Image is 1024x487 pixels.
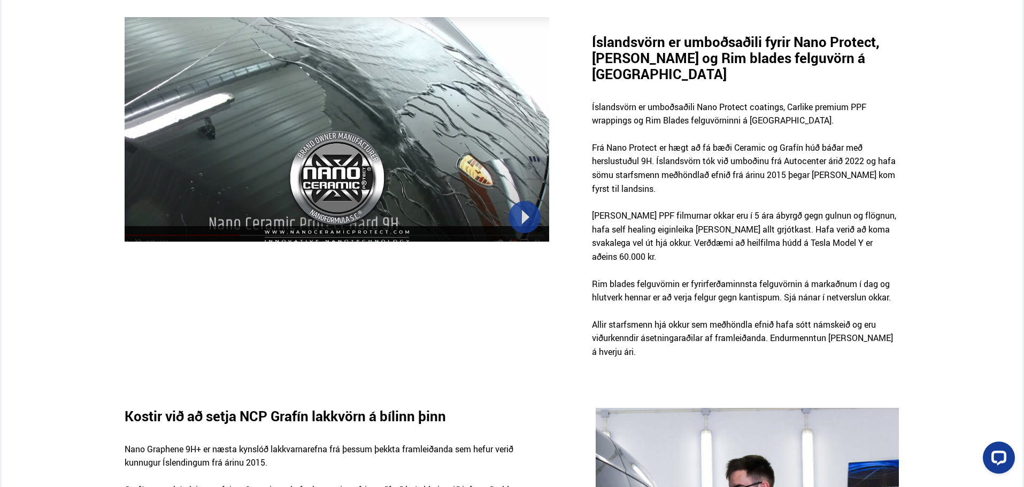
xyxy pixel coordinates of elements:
p: Rim blades felguvörnin er fyrirferðaminnsta felguvörnin á markaðnum í dag og hlutverk hennar er a... [592,277,899,318]
p: Allir starfsmenn hjá okkur sem meðhöndla efnið hafa sótt námskeið og eru viðurkenndir ásetningara... [592,318,899,373]
p: [PERSON_NAME] PPF filmurnar okkar eru í 5 ára ábyrgð gegn gulnun og flögnun, hafa self healing ei... [592,209,899,277]
p: Frá Nano Protect er hægt að fá bæði Ceramic og Grafín húð báðar með herslustuðul 9H. Íslandsvörn ... [592,141,899,209]
iframe: LiveChat chat widget [974,437,1019,482]
p: Nano Graphene 9H+ er næsta kynslóð lakkvarnarefna frá þessum þekkta framleiðanda sem hefur verið ... [125,443,549,483]
h3: Íslandsvörn er umboðsaðili fyrir Nano Protect, [PERSON_NAME] og Rim blades felguvörn á [GEOGRAPHI... [592,34,899,82]
p: Íslandsvörn er umboðsaðili Nano Protect coatings, Carlike premium PPF wrappings og Rim Blades fel... [592,101,899,141]
h3: Kostir við að setja NCP Grafín lakkvörn á bílinn þinn [125,408,464,424]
